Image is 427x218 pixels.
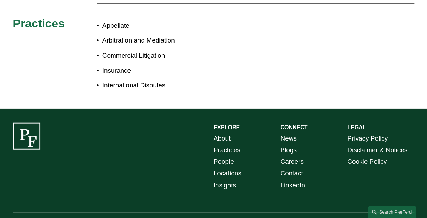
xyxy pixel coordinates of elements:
[102,35,214,46] p: Arbitration and Mediation
[280,156,303,168] a: Careers
[102,65,214,76] p: Insurance
[368,206,416,218] a: Search this site
[347,124,366,130] strong: LEGAL
[347,133,388,144] a: Privacy Policy
[214,124,240,130] strong: EXPLORE
[347,144,407,156] a: Disclaimer & Notices
[102,50,214,61] p: Commercial Litigation
[347,156,387,168] a: Cookie Policy
[280,144,296,156] a: Blogs
[214,144,240,156] a: Practices
[13,17,65,30] span: Practices
[214,133,231,144] a: About
[280,133,296,144] a: News
[214,180,236,191] a: Insights
[280,180,305,191] a: LinkedIn
[102,80,214,91] p: International Disputes
[214,168,241,179] a: Locations
[214,156,234,168] a: People
[280,168,303,179] a: Contact
[280,124,307,130] strong: CONNECT
[102,20,214,32] p: Appellate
